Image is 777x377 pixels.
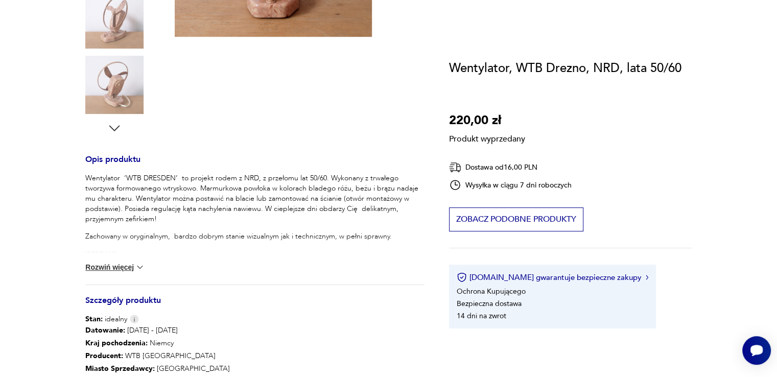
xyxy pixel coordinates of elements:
[85,262,145,272] button: Rozwiń więcej
[85,231,425,242] p: Zachowany w oryginalnym, bardzo dobrym stanie wizualnym jak i technicznym, w pełni sprawny.
[85,297,425,314] h3: Szczegóły produktu
[457,311,506,321] li: 14 dni na zwrot
[449,161,461,174] img: Ikona dostawy
[742,336,771,365] iframe: Smartsupp widget button
[449,130,525,145] p: Produkt wyprzedany
[646,275,649,280] img: Ikona strzałki w prawo
[457,272,467,282] img: Ikona certyfikatu
[449,179,572,191] div: Wysyłka w ciągu 7 dni roboczych
[85,363,398,375] p: [GEOGRAPHIC_DATA]
[449,111,525,130] p: 220,00 zł
[135,262,145,272] img: chevron down
[85,338,148,348] b: Kraj pochodzenia :
[85,173,425,224] p: Wentylator ‘WTB DRESDEN’ to projekt rodem z NRD, z przełomu lat 50/60. Wykonany z trwałego tworzy...
[130,315,139,323] img: Info icon
[85,364,155,373] b: Miasto Sprzedawcy :
[85,314,127,324] span: idealny
[85,350,398,363] p: WTB [GEOGRAPHIC_DATA]
[85,249,425,300] p: WYMIARY: wysokość: 21 cm średnica koła: 17 cm podstawa: 13 x 8 cm długość kabla: ok. 1,2 m
[457,287,526,296] li: Ochrona Kupującego
[85,325,125,335] b: Datowanie :
[449,161,572,174] div: Dostawa od 16,00 PLN
[457,299,522,309] li: Bezpieczna dostawa
[449,207,583,231] button: Zobacz podobne produkty
[85,314,103,324] b: Stan:
[449,59,681,78] h1: Wentylator, WTB Drezno, NRD, lata 50/60
[85,156,425,173] h3: Opis produktu
[85,351,123,361] b: Producent :
[85,324,398,337] p: [DATE] - [DATE]
[457,272,648,282] button: [DOMAIN_NAME] gwarantuje bezpieczne zakupy
[85,337,398,350] p: Niemcy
